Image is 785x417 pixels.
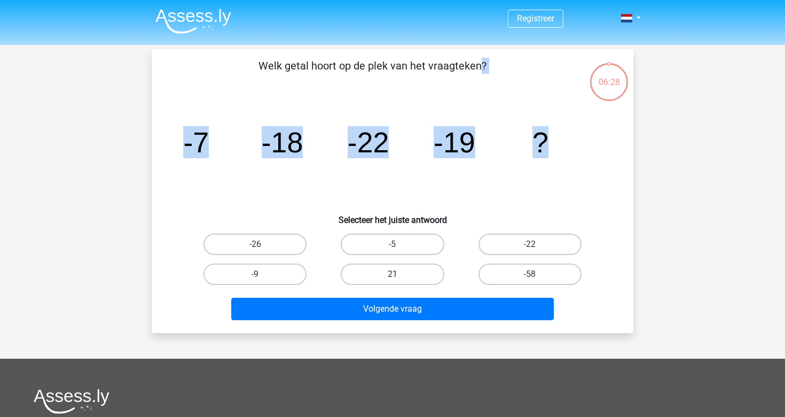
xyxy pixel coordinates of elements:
label: 21 [341,264,444,285]
label: -26 [203,234,307,255]
tspan: ? [532,126,548,158]
p: Welk getal hoort op de plek van het vraagteken? [169,58,576,90]
label: -58 [478,264,582,285]
label: -22 [478,234,582,255]
label: -5 [341,234,444,255]
tspan: -22 [348,126,389,158]
label: -9 [203,264,307,285]
a: Registreer [517,13,554,24]
button: Volgende vraag [231,298,554,320]
img: Assessly [155,9,231,34]
img: Assessly logo [34,389,109,414]
tspan: -19 [434,126,475,158]
tspan: -7 [183,126,209,158]
div: 06:28 [589,62,629,89]
tspan: -18 [262,126,303,158]
h6: Selecteer het juiste antwoord [169,206,616,225]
